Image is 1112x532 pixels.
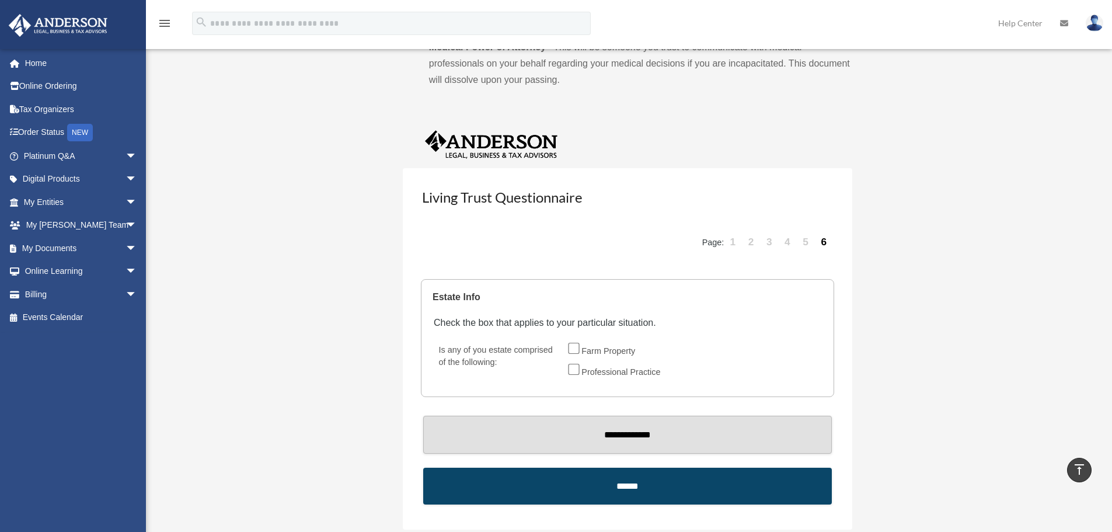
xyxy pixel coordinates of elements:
[8,51,155,75] a: Home
[421,186,834,215] h3: Living Trust Questionnaire
[8,260,155,283] a: Online Learningarrow_drop_down
[158,16,172,30] i: menu
[8,75,155,98] a: Online Ordering
[743,225,759,260] a: 2
[126,214,149,238] span: arrow_drop_down
[126,168,149,192] span: arrow_drop_down
[429,39,852,88] li: – This will be someone you trust to communicate with medical professionals on your behalf regardi...
[126,144,149,168] span: arrow_drop_down
[433,289,818,305] div: Estate Info
[1067,458,1092,482] a: vertical_align_top
[8,283,155,306] a: Billingarrow_drop_down
[761,225,778,260] a: 3
[126,283,149,307] span: arrow_drop_down
[1086,15,1103,32] img: User Pic
[429,42,546,52] b: Medical Power of Attorney
[779,225,796,260] a: 4
[434,343,560,384] label: Is any of you estate comprised of the following:
[8,190,155,214] a: My Entitiesarrow_drop_down
[8,306,155,329] a: Events Calendar
[8,121,155,145] a: Order StatusNEW
[798,225,814,260] a: 5
[126,190,149,214] span: arrow_drop_down
[702,238,724,247] span: Page:
[5,14,111,37] img: Anderson Advisors Platinum Portal
[578,363,666,382] label: Professional Practice
[195,16,208,29] i: search
[8,237,155,260] a: My Documentsarrow_drop_down
[578,343,640,361] label: Farm Property
[126,237,149,260] span: arrow_drop_down
[816,225,832,260] a: 6
[158,20,172,30] a: menu
[126,260,149,284] span: arrow_drop_down
[8,98,155,121] a: Tax Organizers
[1072,463,1086,477] i: vertical_align_top
[8,144,155,168] a: Platinum Q&Aarrow_drop_down
[8,214,155,237] a: My [PERSON_NAME] Teamarrow_drop_down
[8,168,155,191] a: Digital Productsarrow_drop_down
[67,124,93,141] div: NEW
[725,225,741,260] a: 1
